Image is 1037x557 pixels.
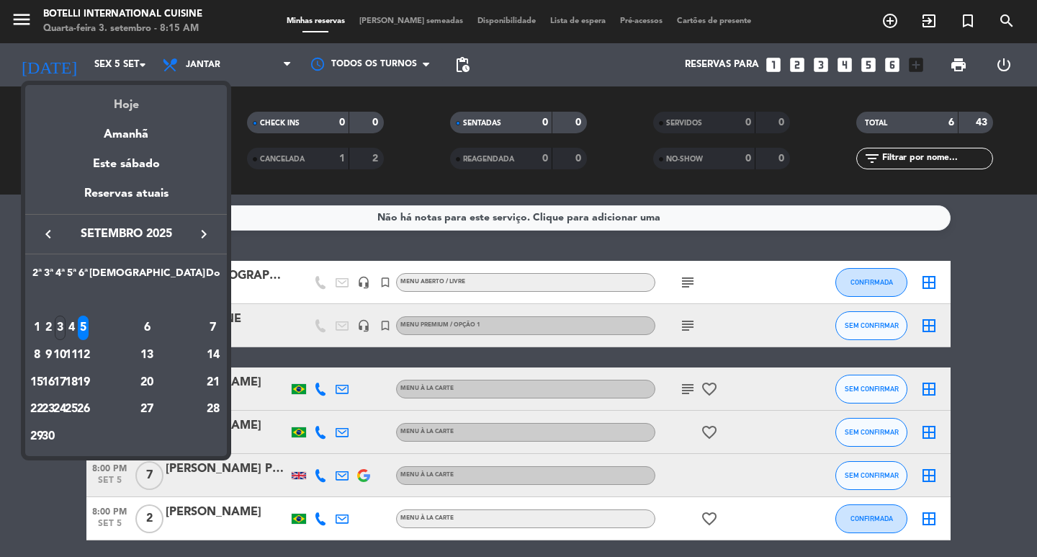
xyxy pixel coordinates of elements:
[42,423,54,450] td: 30 de setembro de 2025
[31,288,221,315] td: SET
[89,315,205,342] td: 6 de setembro de 2025
[40,226,57,243] i: keyboard_arrow_left
[206,343,220,367] div: 14
[31,396,42,424] td: 22 de setembro de 2025
[89,396,205,424] td: 27 de setembro de 2025
[35,225,61,244] button: keyboard_arrow_left
[66,342,77,369] td: 11 de setembro de 2025
[205,342,221,369] td: 14 de setembro de 2025
[66,370,77,395] div: 18
[31,369,42,396] td: 15 de setembro de 2025
[206,370,220,395] div: 21
[78,265,89,288] th: Sexta-feira
[205,396,221,424] td: 28 de setembro de 2025
[31,342,42,369] td: 8 de setembro de 2025
[54,369,66,396] td: 17 de setembro de 2025
[206,398,220,422] div: 28
[55,316,66,340] div: 3
[195,226,212,243] i: keyboard_arrow_right
[95,343,199,367] div: 13
[78,370,89,395] div: 19
[42,265,54,288] th: Terça-feira
[66,396,77,424] td: 25 de setembro de 2025
[43,398,54,422] div: 23
[89,265,205,288] th: Sábado
[42,342,54,369] td: 9 de setembro de 2025
[95,370,199,395] div: 20
[32,424,42,449] div: 29
[78,396,89,424] td: 26 de setembro de 2025
[66,398,77,422] div: 25
[32,370,42,395] div: 15
[31,315,42,342] td: 1 de setembro de 2025
[205,315,221,342] td: 7 de setembro de 2025
[25,85,227,115] div: Hoje
[95,316,199,340] div: 6
[42,396,54,424] td: 23 de setembro de 2025
[42,315,54,342] td: 2 de setembro de 2025
[66,265,77,288] th: Quinta-feira
[66,316,77,340] div: 4
[78,398,89,422] div: 26
[31,265,42,288] th: Segunda-feira
[54,396,66,424] td: 24 de setembro de 2025
[25,184,227,214] div: Reservas atuais
[78,316,89,340] div: 5
[31,423,42,450] td: 29 de setembro de 2025
[66,315,77,342] td: 4 de setembro de 2025
[78,342,89,369] td: 12 de setembro de 2025
[89,369,205,396] td: 20 de setembro de 2025
[78,343,89,367] div: 12
[43,424,54,449] div: 30
[54,265,66,288] th: Quarta-feira
[89,342,205,369] td: 13 de setembro de 2025
[32,316,42,340] div: 1
[191,225,217,244] button: keyboard_arrow_right
[25,115,227,144] div: Amanhã
[32,398,42,422] div: 22
[25,144,227,184] div: Este sábado
[43,316,54,340] div: 2
[66,369,77,396] td: 18 de setembro de 2025
[205,369,221,396] td: 21 de setembro de 2025
[54,342,66,369] td: 10 de setembro de 2025
[55,398,66,422] div: 24
[54,315,66,342] td: 3 de setembro de 2025
[78,315,89,342] td: 5 de setembro de 2025
[43,370,54,395] div: 16
[32,343,42,367] div: 8
[55,343,66,367] div: 10
[42,369,54,396] td: 16 de setembro de 2025
[205,265,221,288] th: Domingo
[78,369,89,396] td: 19 de setembro de 2025
[43,343,54,367] div: 9
[61,225,191,244] span: setembro 2025
[55,370,66,395] div: 17
[95,398,199,422] div: 27
[66,343,77,367] div: 11
[206,316,220,340] div: 7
